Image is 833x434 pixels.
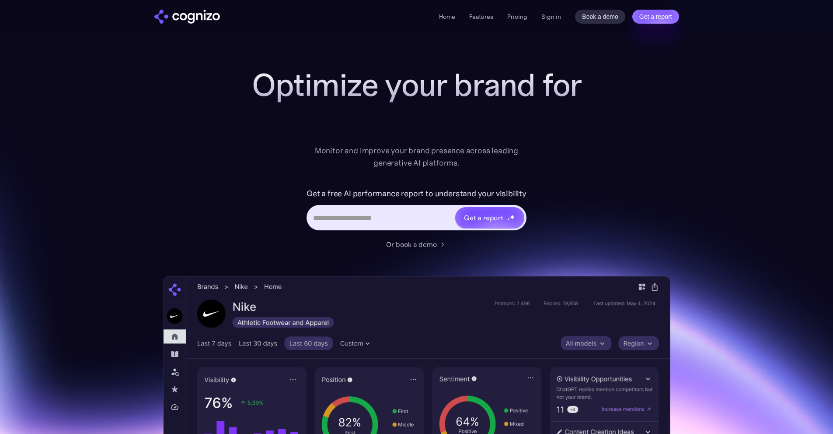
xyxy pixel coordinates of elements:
[509,214,515,220] img: star
[632,10,679,24] a: Get a report
[541,11,561,22] a: Sign in
[242,67,592,102] h1: Optimize your brand for
[309,145,524,169] div: Monitor and improve your brand presence across leading generative AI platforms.
[575,10,625,24] a: Book a demo
[154,10,220,24] img: cognizo logo
[469,13,493,21] a: Features
[154,10,220,24] a: home
[307,187,526,235] form: Hero URL Input Form
[439,13,455,21] a: Home
[507,215,509,216] img: star
[386,239,447,250] a: Or book a demo
[386,239,437,250] div: Or book a demo
[464,212,503,223] div: Get a report
[507,218,510,221] img: star
[507,13,527,21] a: Pricing
[454,206,525,229] a: Get a reportstarstarstar
[307,187,526,201] label: Get a free AI performance report to understand your visibility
